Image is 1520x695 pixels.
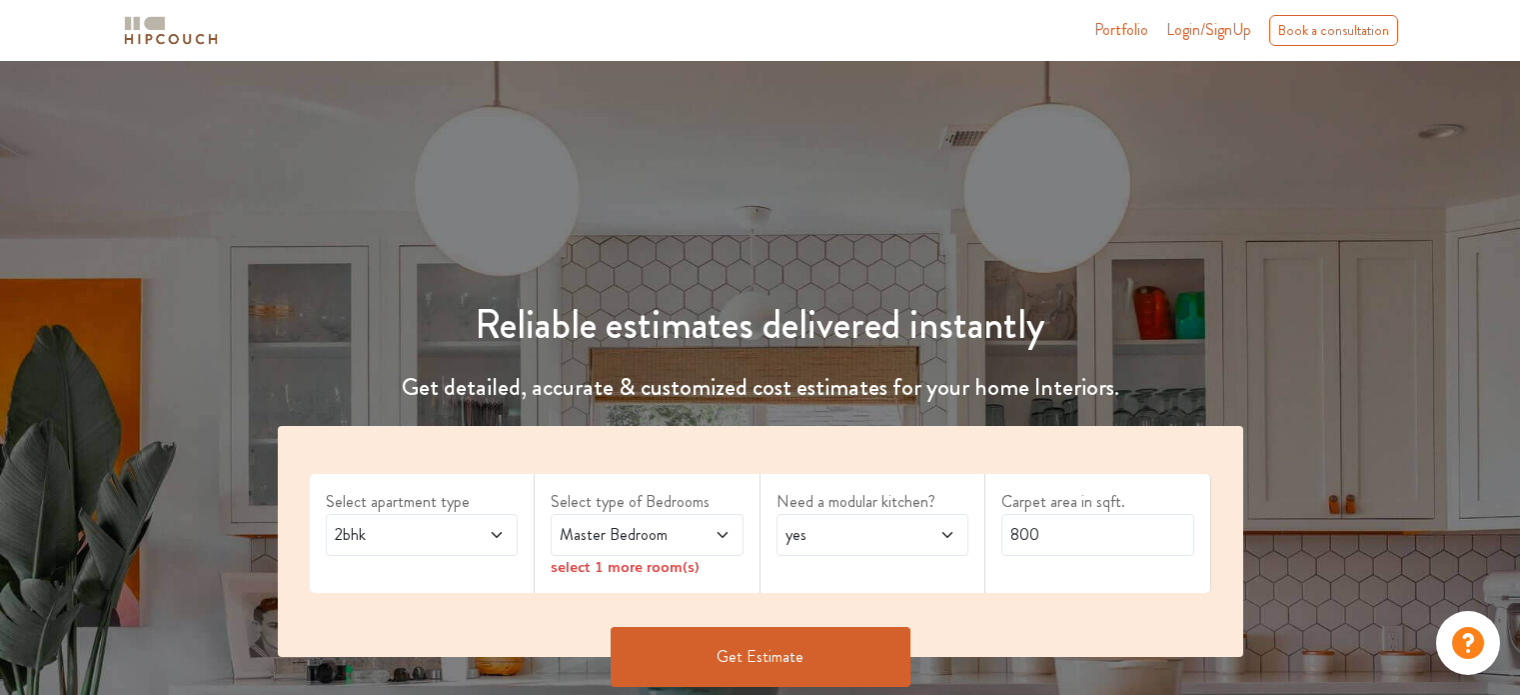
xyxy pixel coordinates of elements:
[1001,514,1194,556] input: Enter area sqft
[611,627,910,687] button: Get Estimate
[781,523,912,547] span: yes
[776,490,969,514] label: Need a modular kitchen?
[551,556,744,577] div: select 1 more room(s)
[551,490,744,514] label: Select type of Bedrooms
[1166,18,1251,41] span: Login/SignUp
[556,523,687,547] span: Master Bedroom
[121,8,221,53] span: logo-horizontal.svg
[266,301,1255,349] h1: Reliable estimates delivered instantly
[1269,15,1398,46] div: Book a consultation
[1094,18,1148,42] a: Portfolio
[331,523,462,547] span: 2bhk
[121,13,221,48] img: logo-horizontal.svg
[266,373,1255,402] h4: Get detailed, accurate & customized cost estimates for your home Interiors.
[326,490,519,514] label: Select apartment type
[1001,490,1194,514] label: Carpet area in sqft.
